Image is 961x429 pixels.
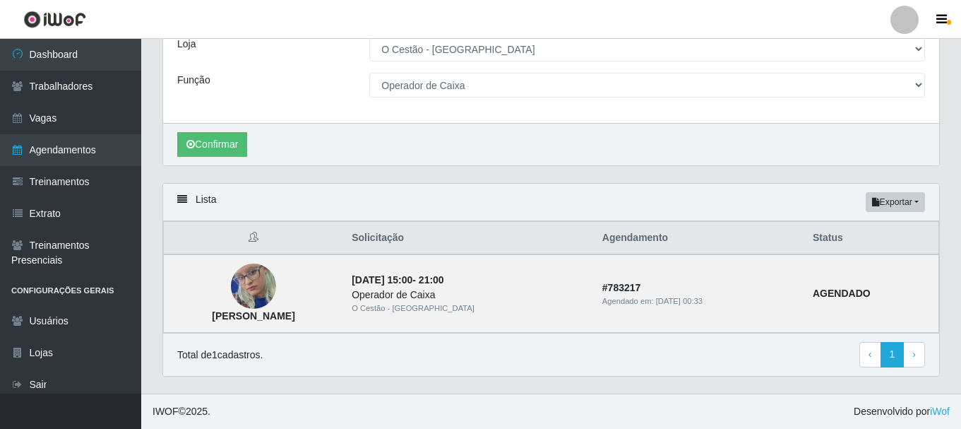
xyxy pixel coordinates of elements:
div: Lista [163,184,939,221]
label: Função [177,73,210,88]
span: IWOF [153,406,179,417]
a: Next [903,342,925,368]
div: Agendado em: [602,295,796,307]
a: iWof [930,406,950,417]
nav: pagination [859,342,925,368]
th: Solicitação [343,222,594,255]
a: 1 [881,342,905,368]
th: Status [804,222,939,255]
div: Operador de Caixa [352,288,585,302]
strong: - [352,274,443,286]
time: 21:00 [419,274,444,286]
img: CoreUI Logo [23,11,86,28]
strong: # 783217 [602,282,641,293]
span: ‹ [869,348,872,360]
button: Exportar [866,192,925,212]
span: › [912,348,916,360]
button: Confirmar [177,132,247,157]
strong: AGENDADO [813,288,871,299]
time: [DATE] 00:33 [656,297,703,305]
label: Loja [177,37,196,52]
p: Total de 1 cadastros. [177,348,263,363]
span: © 2025 . [153,404,210,419]
time: [DATE] 15:00 [352,274,412,286]
a: Previous [859,342,881,368]
th: Agendamento [594,222,804,255]
span: Desenvolvido por [854,404,950,419]
strong: [PERSON_NAME] [212,310,294,322]
div: O Cestão - [GEOGRAPHIC_DATA] [352,302,585,315]
img: LILIAN SILVA DE SOUZA [231,237,276,335]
